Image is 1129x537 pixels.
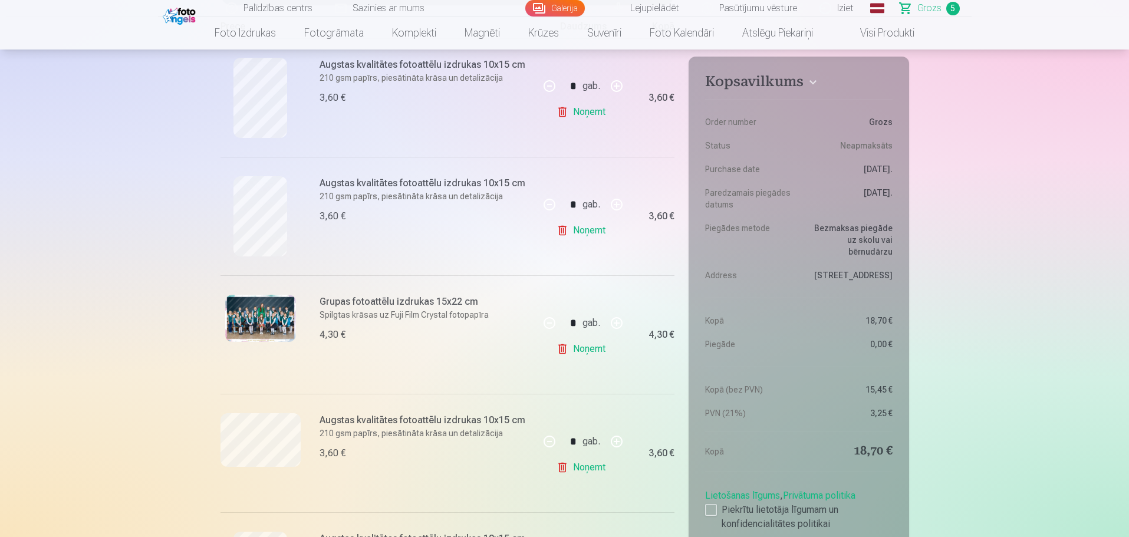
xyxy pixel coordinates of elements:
dd: [DATE]. [805,163,893,175]
dd: 15,45 € [805,384,893,396]
div: 3,60 € [320,209,345,223]
span: Grozs [917,1,942,15]
dt: Paredzamais piegādes datums [705,187,793,210]
h6: Grupas fotoattēlu izdrukas 15x22 cm [320,295,532,309]
dt: Address [705,269,793,281]
a: Noņemt [557,219,610,242]
a: Krūzes [514,17,573,50]
span: 5 [946,2,960,15]
dt: Kopā (bez PVN) [705,384,793,396]
div: 4,30 € [649,331,674,338]
div: 4,30 € [320,328,345,342]
a: Noņemt [557,337,610,361]
p: Spilgtas krāsas uz Fuji Film Crystal fotopapīra [320,309,532,321]
h6: Augstas kvalitātes fotoattēlu izdrukas 10x15 cm [320,176,532,190]
a: Noņemt [557,100,610,124]
a: Fotogrāmata [290,17,378,50]
dd: [DATE]. [805,187,893,210]
div: 3,60 € [649,213,674,220]
a: Suvenīri [573,17,636,50]
dt: PVN (21%) [705,407,793,419]
dt: Piegāde [705,338,793,350]
dd: 18,70 € [805,315,893,327]
span: Neapmaksāts [840,140,893,151]
div: gab. [582,427,600,456]
dt: Order number [705,116,793,128]
dd: Bezmaksas piegāde uz skolu vai bērnudārzu [805,222,893,258]
a: Privātuma politika [783,490,855,501]
a: Komplekti [378,17,450,50]
dd: 18,70 € [805,443,893,460]
div: 3,60 € [320,446,345,460]
dd: 0,00 € [805,338,893,350]
img: /fa1 [163,5,199,25]
dt: Status [705,140,793,151]
dt: Kopā [705,443,793,460]
div: , [705,484,892,531]
h6: Augstas kvalitātes fotoattēlu izdrukas 10x15 cm [320,413,532,427]
a: Visi produkti [827,17,929,50]
p: 210 gsm papīrs, piesātināta krāsa un detalizācija [320,427,532,439]
p: 210 gsm papīrs, piesātināta krāsa un detalizācija [320,72,532,84]
div: gab. [582,309,600,337]
div: 3,60 € [320,91,345,105]
dt: Kopā [705,315,793,327]
div: gab. [582,190,600,219]
div: 3,60 € [649,450,674,457]
dd: [STREET_ADDRESS] [805,269,893,281]
div: 3,60 € [649,94,674,101]
a: Foto izdrukas [200,17,290,50]
label: Piekrītu lietotāja līgumam un konfidencialitātes politikai [705,503,892,531]
p: 210 gsm papīrs, piesātināta krāsa un detalizācija [320,190,532,202]
dd: 3,25 € [805,407,893,419]
a: Atslēgu piekariņi [728,17,827,50]
div: gab. [582,72,600,100]
a: Noņemt [557,456,610,479]
dd: Grozs [805,116,893,128]
a: Foto kalendāri [636,17,728,50]
a: Lietošanas līgums [705,490,780,501]
h6: Augstas kvalitātes fotoattēlu izdrukas 10x15 cm [320,58,532,72]
a: Magnēti [450,17,514,50]
dt: Purchase date [705,163,793,175]
dt: Piegādes metode [705,222,793,258]
button: Kopsavilkums [705,73,892,94]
